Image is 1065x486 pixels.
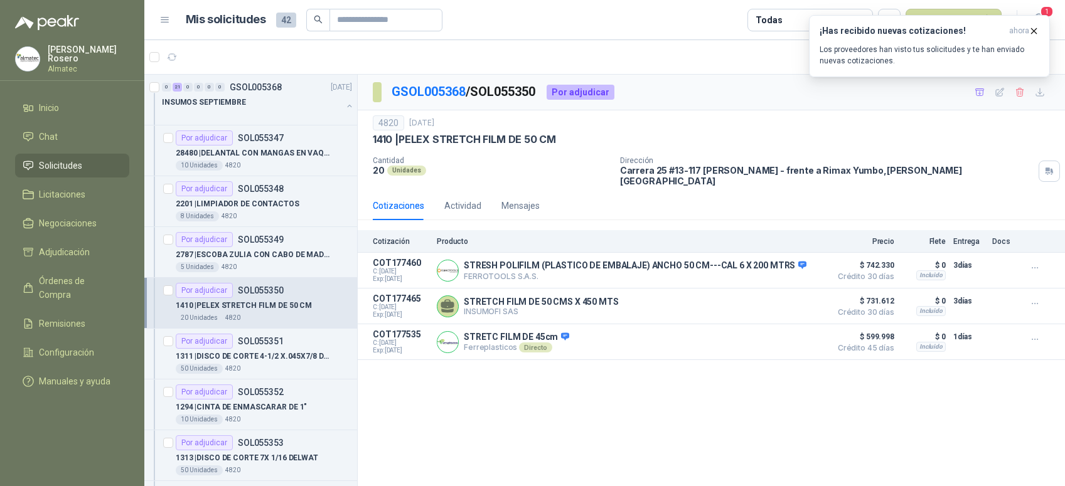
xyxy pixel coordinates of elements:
span: Manuales y ayuda [39,374,110,388]
div: Incluido [916,270,946,280]
a: Por adjudicarSOL0553511311 |DISCO DE CORTE 4-1/2 X.045X7/8 DELWAT50 Unidades4820 [144,329,357,379]
p: INSUMOS SEPTIEMBRE [162,97,246,108]
p: STRETC FILM DE 45cm [464,332,569,343]
p: SOL055347 [238,134,284,142]
a: Manuales y ayuda [15,369,129,393]
a: Solicitudes [15,154,129,177]
p: FERROTOOLS S.A.S. [464,272,806,281]
img: Company Logo [437,332,458,352]
span: 1 [1040,6,1054,18]
a: Por adjudicarSOL0553482201 |LIMPIADOR DE CONTACTOS8 Unidades4820 [144,176,357,227]
p: 4820 [225,161,240,171]
p: 2787 | ESCOBA ZULIA CON CABO DE MADERA [176,249,332,261]
div: 0 [194,83,203,92]
span: $ 599.998 [832,329,894,344]
div: 0 [215,83,225,92]
p: 3 días [953,258,985,273]
h3: ¡Has recibido nuevas cotizaciones! [820,26,1004,36]
p: SOL055353 [238,438,284,447]
p: [PERSON_NAME] Rosero [48,45,129,63]
p: Los proveedores han visto tus solicitudes y te han enviado nuevas cotizaciones. [820,44,1039,66]
div: Por adjudicar [176,334,233,349]
p: GSOL005368 [230,83,282,92]
p: 4820 [225,364,240,374]
p: Entrega [953,237,985,246]
div: Por adjudicar [176,283,233,298]
p: 1313 | DISCO DE CORTE 7X 1/16 DELWAT [176,452,318,464]
div: 21 [173,83,182,92]
div: 0 [205,83,214,92]
span: Configuración [39,346,94,359]
p: SOL055352 [238,388,284,396]
p: 4820 [222,211,237,221]
span: search [314,15,323,24]
div: Unidades [387,166,426,176]
div: 4820 [373,115,404,130]
p: SOL055349 [238,235,284,244]
span: $ 742.330 [832,258,894,273]
p: Producto [437,237,824,246]
span: Crédito 30 días [832,309,894,316]
span: C: [DATE] [373,339,429,347]
span: Adjudicación [39,245,90,259]
p: Flete [902,237,946,246]
div: Por adjudicar [176,232,233,247]
p: Cotización [373,237,429,246]
a: Por adjudicarSOL0553531313 |DISCO DE CORTE 7X 1/16 DELWAT50 Unidades4820 [144,430,357,481]
span: Chat [39,130,58,144]
p: Carrera 25 #13-117 [PERSON_NAME] - frente a Rimax Yumbo , [PERSON_NAME][GEOGRAPHIC_DATA] [620,165,1034,186]
span: C: [DATE] [373,304,429,311]
p: $ 0 [902,258,946,273]
div: 5 Unidades [176,262,219,272]
div: Por adjudicar [176,384,233,399]
p: / SOL055350 [392,82,537,102]
a: Inicio [15,96,129,120]
p: Docs [992,237,1017,246]
p: 20 [373,165,385,176]
button: 1 [1027,9,1050,31]
span: $ 731.612 [832,293,894,309]
span: Crédito 30 días [832,273,894,280]
div: Cotizaciones [373,199,424,213]
p: STRETCH FILM DE 50 CMS X 450 MTS [464,297,619,307]
p: $ 0 [902,329,946,344]
span: C: [DATE] [373,268,429,275]
div: Todas [756,13,782,27]
button: ¡Has recibido nuevas cotizaciones!ahora Los proveedores han visto tus solicitudes y te han enviad... [809,15,1050,77]
a: Por adjudicarSOL05534728480 |DELANTAL CON MANGAS EN VAQUETA PARA SOLDADOR10 Unidades4820 [144,125,357,176]
p: Ferreplasticos [464,342,569,352]
p: SOL055348 [238,184,284,193]
a: Licitaciones [15,182,129,206]
span: Exp: [DATE] [373,311,429,319]
p: STRESH POLIFILM (PLASTICO DE EMBALAJE) ANCHO 50 CM---CAL 6 X 200 MTRS [464,260,806,272]
div: 10 Unidades [176,415,223,425]
p: 1 días [953,329,985,344]
p: 4820 [225,465,240,475]
a: Por adjudicarSOL0553492787 |ESCOBA ZULIA CON CABO DE MADERA5 Unidades4820 [144,227,357,278]
span: Solicitudes [39,159,82,172]
p: SOL055351 [238,337,284,346]
p: 4820 [225,415,240,425]
p: Precio [832,237,894,246]
p: COT177460 [373,258,429,268]
div: Por adjudicar [176,130,233,145]
a: Remisiones [15,312,129,335]
span: Órdenes de Compra [39,274,117,302]
span: Remisiones [39,317,85,330]
img: Company Logo [437,260,458,281]
a: Chat [15,125,129,149]
div: 50 Unidades [176,465,223,475]
p: [DATE] [409,117,434,129]
span: Inicio [39,101,59,115]
div: Por adjudicar [176,435,233,450]
div: Incluido [916,306,946,316]
p: [DATE] [331,82,352,93]
p: COT177535 [373,329,429,339]
span: 42 [276,13,296,28]
div: Por adjudicar [176,181,233,196]
img: Company Logo [16,47,40,71]
p: INSUMOFI SAS [464,307,619,316]
button: Nueva solicitud [906,9,1002,31]
span: Negociaciones [39,216,97,230]
div: Incluido [916,342,946,352]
